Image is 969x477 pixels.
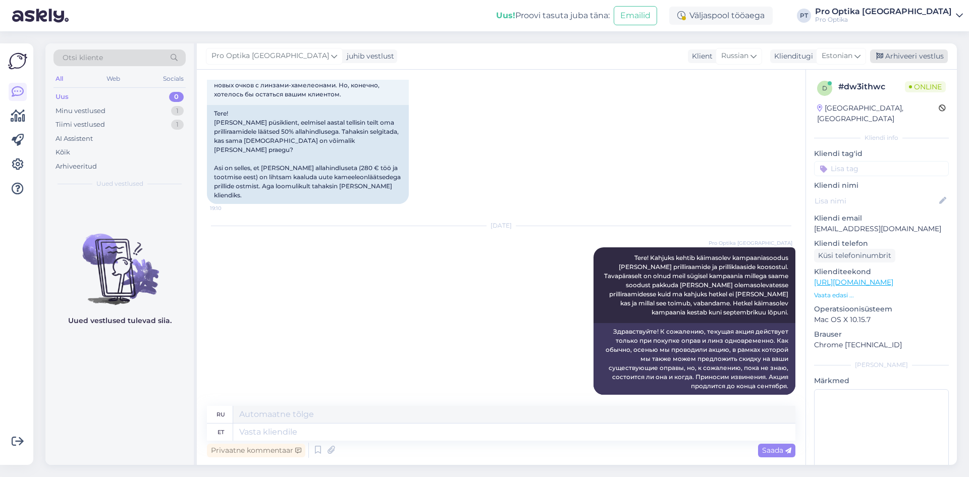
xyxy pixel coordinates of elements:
[709,239,792,247] span: Pro Optika [GEOGRAPHIC_DATA]
[496,11,515,20] b: Uus!
[815,195,937,206] input: Lisa nimi
[822,84,827,92] span: d
[814,314,949,325] p: Mac OS X 10.15.7
[721,50,748,62] span: Russian
[56,106,105,116] div: Minu vestlused
[56,120,105,130] div: Tiimi vestlused
[814,329,949,340] p: Brauser
[45,216,194,306] img: No chats
[63,52,103,63] span: Otsi kliente
[814,180,949,191] p: Kliendi nimi
[56,147,70,157] div: Kõik
[770,51,813,62] div: Klienditugi
[815,8,952,16] div: Pro Optika [GEOGRAPHIC_DATA]
[755,395,792,403] span: 8:55
[53,72,65,85] div: All
[68,315,172,326] p: Uued vestlused tulevad siia.
[669,7,773,25] div: Väljaspool tööaega
[207,221,795,230] div: [DATE]
[814,360,949,369] div: [PERSON_NAME]
[814,161,949,176] input: Lisa tag
[169,92,184,102] div: 0
[56,162,97,172] div: Arhiveeritud
[104,72,122,85] div: Web
[614,6,657,25] button: Emailid
[207,105,409,204] div: Tere! [PERSON_NAME] püsiklient, eelmisel aastal tellisin teilt oma prilliraamidele läätsed 50% al...
[218,423,224,441] div: et
[496,10,610,22] div: Proovi tasuta juba täna:
[814,304,949,314] p: Operatsioonisüsteem
[814,267,949,277] p: Klienditeekond
[594,323,795,395] div: Здравствуйте! К сожалению, текущая акция действует только при покупке оправ и линз одновременно. ...
[814,133,949,142] div: Kliendi info
[604,254,790,316] span: Tere! Kahjuks kehtib käimasolev kampaaniasoodus [PERSON_NAME] prilliraamide ja prilliklaaside koo...
[161,72,186,85] div: Socials
[96,179,143,188] span: Uued vestlused
[814,148,949,159] p: Kliendi tag'id
[814,224,949,234] p: [EMAIL_ADDRESS][DOMAIN_NAME]
[343,51,394,62] div: juhib vestlust
[797,9,811,23] div: PT
[814,213,949,224] p: Kliendi email
[870,49,948,63] div: Arhiveeri vestlus
[815,8,963,24] a: Pro Optika [GEOGRAPHIC_DATA]Pro Optika
[838,81,905,93] div: # dw3ithwc
[210,204,248,212] span: 19:10
[171,106,184,116] div: 1
[817,103,939,124] div: [GEOGRAPHIC_DATA], [GEOGRAPHIC_DATA]
[814,278,893,287] a: [URL][DOMAIN_NAME]
[211,50,329,62] span: Pro Optika [GEOGRAPHIC_DATA]
[762,446,791,455] span: Saada
[814,238,949,249] p: Kliendi telefon
[207,444,305,457] div: Privaatne kommentaar
[815,16,952,24] div: Pro Optika
[905,81,946,92] span: Online
[56,92,69,102] div: Uus
[56,134,93,144] div: AI Assistent
[171,120,184,130] div: 1
[814,376,949,386] p: Märkmed
[688,51,713,62] div: Klient
[814,291,949,300] p: Vaata edasi ...
[217,406,225,423] div: ru
[822,50,852,62] span: Estonian
[814,249,895,262] div: Küsi telefoninumbrit
[814,340,949,350] p: Chrome [TECHNICAL_ID]
[8,51,27,71] img: Askly Logo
